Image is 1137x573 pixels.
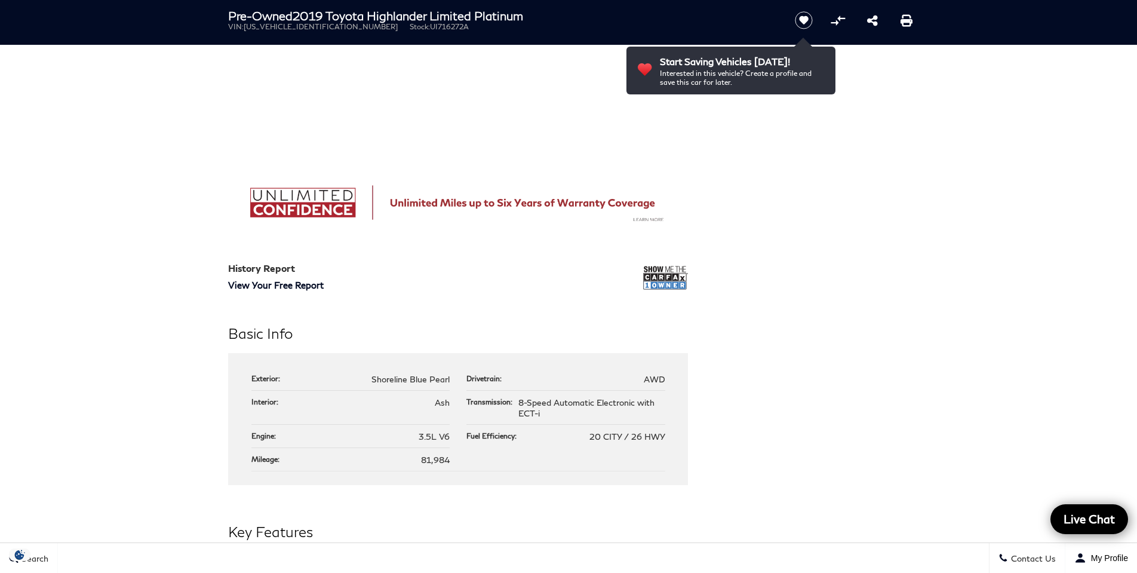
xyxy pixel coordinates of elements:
[1008,553,1056,563] span: Contact Us
[466,431,523,441] div: Fuel Efficiency:
[251,431,282,441] div: Engine:
[1058,511,1121,526] span: Live Chat
[643,263,688,293] img: Show me the Carfax
[1065,543,1137,573] button: Open user profile menu
[1050,504,1128,534] a: Live Chat
[791,11,817,30] button: Save vehicle
[644,374,665,384] span: AWD
[228,9,775,22] h1: 2019 Toyota Highlander Limited Platinum
[435,397,450,407] span: Ash
[6,549,33,561] section: Click to Open Cookie Consent Modal
[228,178,688,228] img: Unlimited miles up to six years of warranty coverage.
[466,373,508,384] div: Drivetrain:
[228,8,293,23] strong: Pre-Owned
[518,397,654,418] span: 8-Speed Automatic Electronic with ECT-i
[228,280,324,290] a: View Your Free Report
[589,431,665,442] span: 20 CITY / 26 HWY
[251,397,284,407] div: Interior:
[901,13,912,27] a: Print this Pre-Owned 2019 Toyota Highlander Limited Platinum
[829,11,847,29] button: Compare Vehicle
[244,22,398,31] span: [US_VEHICLE_IDENTIFICATION_NUMBER]
[430,22,469,31] span: UI716272A
[228,521,688,543] h2: Key Features
[419,431,450,442] span: 3.5L V6
[867,13,878,27] a: Share this Pre-Owned 2019 Toyota Highlander Limited Platinum
[410,22,430,31] span: Stock:
[228,263,324,274] h2: History Report
[421,455,450,465] span: 81,984
[19,553,48,563] span: Search
[466,397,518,407] div: Transmission:
[1086,553,1128,563] span: My Profile
[228,323,688,344] h2: Basic Info
[228,22,244,31] span: VIN:
[251,454,285,464] div: Mileage:
[371,374,450,384] span: Shoreline Blue Pearl
[6,549,33,561] img: Opt-Out Icon
[251,373,286,384] div: Exterior:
